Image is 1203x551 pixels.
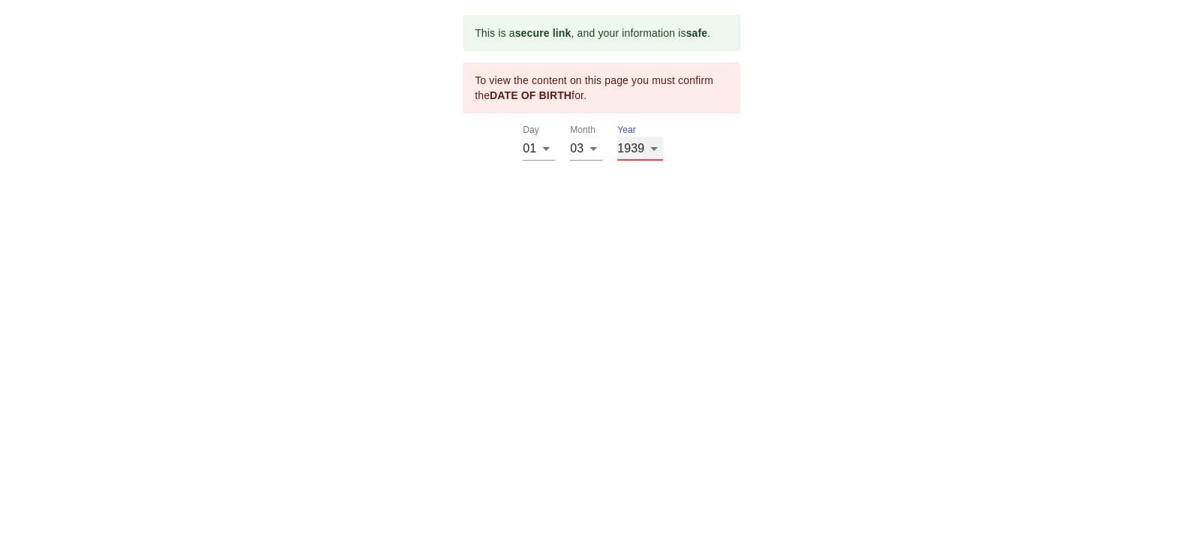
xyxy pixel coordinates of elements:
[523,126,539,135] label: Day
[514,27,571,39] b: secure link
[617,126,636,135] label: Year
[570,126,595,135] label: Month
[490,89,571,101] b: DATE OF BIRTH
[475,20,710,47] div: This is a , and your information is .
[475,67,728,109] div: To view the content on this page you must confirm the for .
[685,27,707,39] b: safe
